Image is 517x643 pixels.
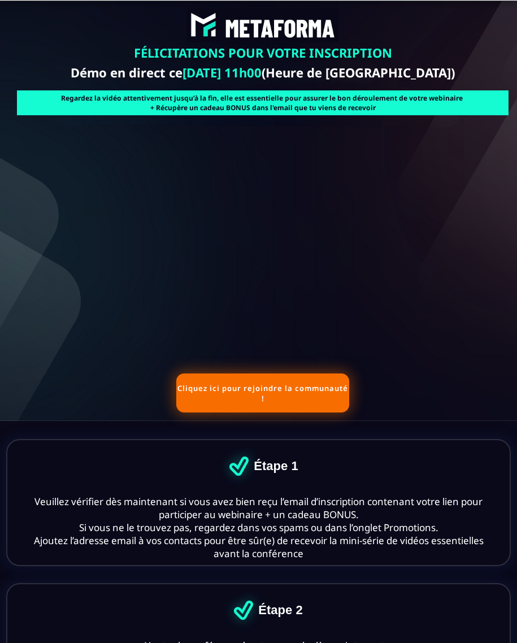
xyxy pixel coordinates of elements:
img: 5b0f7acec7050026322c7a33464a9d2d_df1180c19b023640bdd1f6191e6afa79_big_tick.png [220,587,267,633]
text: Veuillez vérifier dès maintenant si vous avez bien reçu l’email d’inscription contenant votre lie... [21,492,496,563]
button: Cliquez ici pour rejoindre la communauté ! [176,373,349,412]
b: [DATE] 11h00 [183,64,262,81]
text: Étape 1 [251,456,301,476]
text: Démo en direct ce (Heure de [GEOGRAPHIC_DATA]) [8,64,517,82]
text: Étape 2 [255,600,305,620]
text: FÉLICITATIONS POUR VOTRE INSCRIPTION [8,42,517,64]
img: abe9e435164421cb06e33ef15842a39e_e5ef653356713f0d7dd3797ab850248d_Capture_d%E2%80%99e%CC%81cran_2... [186,8,339,42]
text: Regardez la vidéo attentivement jusqu’à la fin, elle est essentielle pour assurer le bon déroulem... [17,90,509,115]
img: 5b0f7acec7050026322c7a33464a9d2d_df1180c19b023640bdd1f6191e6afa79_big_tick.png [216,443,262,489]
